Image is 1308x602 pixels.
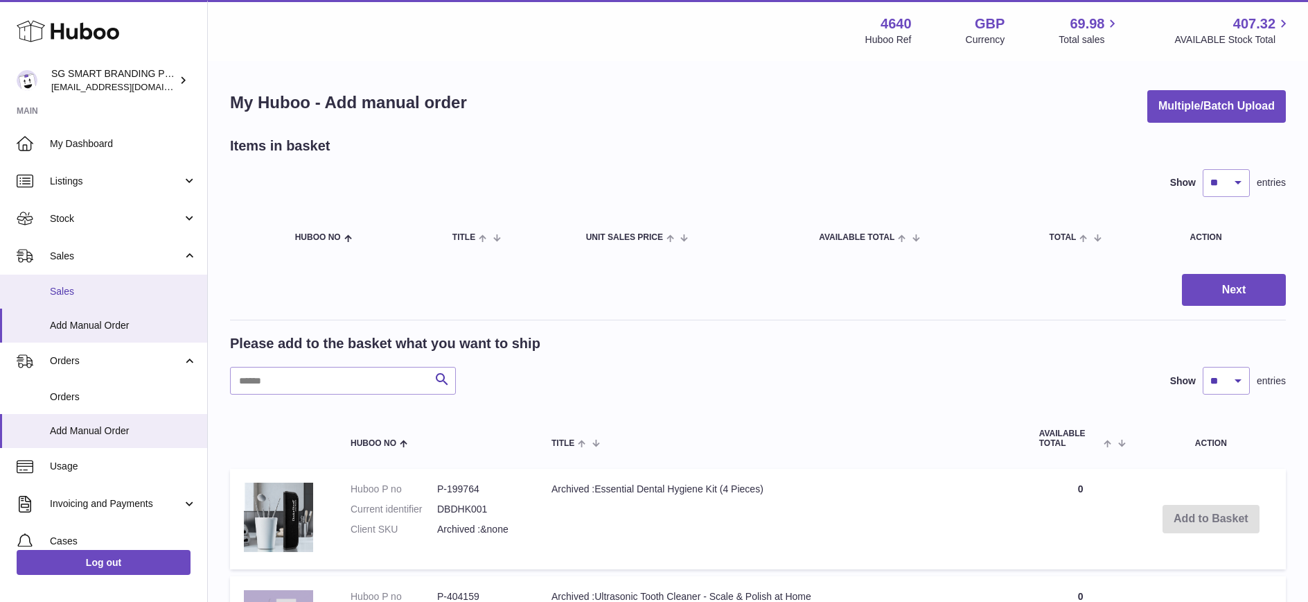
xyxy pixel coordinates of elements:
dt: Current identifier [351,503,437,516]
label: Show [1170,176,1196,189]
span: Huboo no [295,233,341,242]
span: Unit Sales Price [586,233,663,242]
span: Total [1050,233,1077,242]
strong: 4640 [881,15,912,33]
span: Cases [50,535,197,548]
dt: Client SKU [351,523,437,536]
dd: DBDHK001 [437,503,524,516]
span: Sales [50,250,182,263]
img: Archived :Essential Dental Hygiene Kit (4 Pieces) [244,483,313,552]
span: AVAILABLE Stock Total [1174,33,1291,46]
span: Title [551,439,574,448]
a: Log out [17,550,191,575]
div: Huboo Ref [865,33,912,46]
span: Listings [50,175,182,188]
span: Orders [50,390,197,404]
h2: Please add to the basket what you want to ship [230,334,540,353]
span: Title [452,233,475,242]
span: 69.98 [1070,15,1104,33]
div: SG SMART BRANDING PTE. LTD. [51,67,176,94]
img: uktopsmileshipping@gmail.com [17,70,37,91]
h2: Items in basket [230,137,330,155]
span: Add Manual Order [50,319,197,332]
div: Action [1190,233,1272,242]
div: Currency [966,33,1005,46]
button: Multiple/Batch Upload [1147,90,1286,123]
th: Action [1136,415,1286,461]
strong: GBP [975,15,1005,33]
h1: My Huboo - Add manual order [230,92,467,114]
dd: Archived :&none [437,523,524,536]
button: Next [1182,274,1286,307]
td: 0 [1025,469,1136,569]
label: Show [1170,375,1196,388]
span: Total sales [1059,33,1120,46]
a: 407.32 AVAILABLE Stock Total [1174,15,1291,46]
span: entries [1257,375,1286,388]
span: Sales [50,285,197,298]
span: AVAILABLE Total [819,233,894,242]
span: Stock [50,212,182,225]
td: Archived :Essential Dental Hygiene Kit (4 Pieces) [538,469,1025,569]
a: 69.98 Total sales [1059,15,1120,46]
span: Usage [50,460,197,473]
span: Add Manual Order [50,424,197,438]
span: Invoicing and Payments [50,497,182,510]
span: My Dashboard [50,137,197,150]
span: entries [1257,176,1286,189]
span: Orders [50,354,182,368]
dt: Huboo P no [351,483,437,496]
span: Huboo no [351,439,396,448]
dd: P-199764 [437,483,524,496]
span: 407.32 [1233,15,1275,33]
span: AVAILABLE Total [1039,429,1101,447]
span: [EMAIL_ADDRESS][DOMAIN_NAME] [51,81,204,92]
